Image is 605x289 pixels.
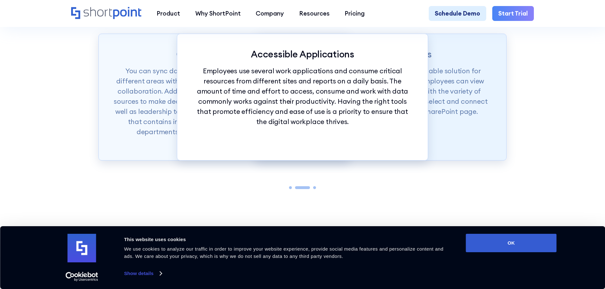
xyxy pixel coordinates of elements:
div: Resources [299,9,330,18]
img: logo [68,234,96,262]
p: Employees use several work applications and consume critical resources from different sites and r... [192,66,413,127]
span: We use cookies to analyze our traffic in order to improve your website experience, provide social... [124,246,444,259]
div: This website uses cookies [124,236,452,243]
a: Why ShortPoint [188,6,248,21]
a: Start Trial [492,6,534,21]
div: Why ShortPoint [195,9,241,18]
a: Usercentrics Cookiebot - opens in a new window [54,272,110,281]
div: Company [256,9,284,18]
a: Schedule Demo [429,6,486,21]
p: One Place for Content [114,49,334,60]
a: Product [149,6,188,21]
a: Home [71,7,141,20]
div: Pricing [345,9,365,18]
div: Product [157,9,180,18]
a: Company [248,6,292,21]
a: Pricing [337,6,373,21]
p: Accessible Applications [192,49,413,60]
button: OK [466,234,557,252]
a: Resources [292,6,337,21]
p: You can sync data from lists, libraries, and other content from different areas within SharePoint... [114,66,334,137]
a: Show details [124,269,162,278]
